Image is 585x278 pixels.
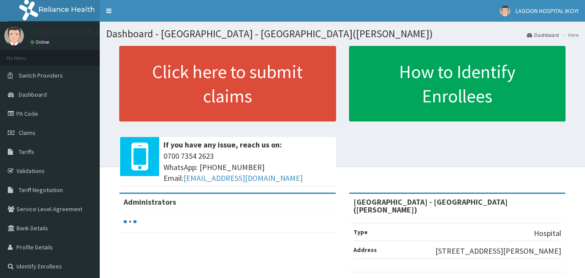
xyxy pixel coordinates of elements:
span: Switch Providers [19,72,63,79]
a: How to Identify Enrollees [349,46,566,121]
p: Hospital [534,228,561,239]
b: If you have any issue, reach us on: [163,140,282,150]
span: Tariff Negotiation [19,186,63,194]
b: Address [353,246,377,254]
a: Click here to submit claims [119,46,336,121]
p: [STREET_ADDRESS][PERSON_NAME] [435,245,561,257]
b: Type [353,228,368,236]
a: Dashboard [527,31,559,39]
li: Here [560,31,578,39]
strong: [GEOGRAPHIC_DATA] - [GEOGRAPHIC_DATA]([PERSON_NAME]) [353,197,508,215]
span: Tariffs [19,148,34,156]
span: Claims [19,129,36,137]
h1: Dashboard - [GEOGRAPHIC_DATA] - [GEOGRAPHIC_DATA]([PERSON_NAME]) [106,28,578,39]
svg: audio-loading [124,215,137,228]
img: User Image [4,26,24,46]
b: Administrators [124,197,176,207]
p: LAGOON HOSPITAL IKOYI [30,28,114,36]
span: Dashboard [19,91,47,98]
span: LAGOON HOSPITAL IKOYI [516,7,578,15]
a: Online [30,39,51,45]
a: [EMAIL_ADDRESS][DOMAIN_NAME] [183,173,303,183]
span: 0700 7354 2623 WhatsApp: [PHONE_NUMBER] Email: [163,150,332,184]
img: User Image [500,6,510,16]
